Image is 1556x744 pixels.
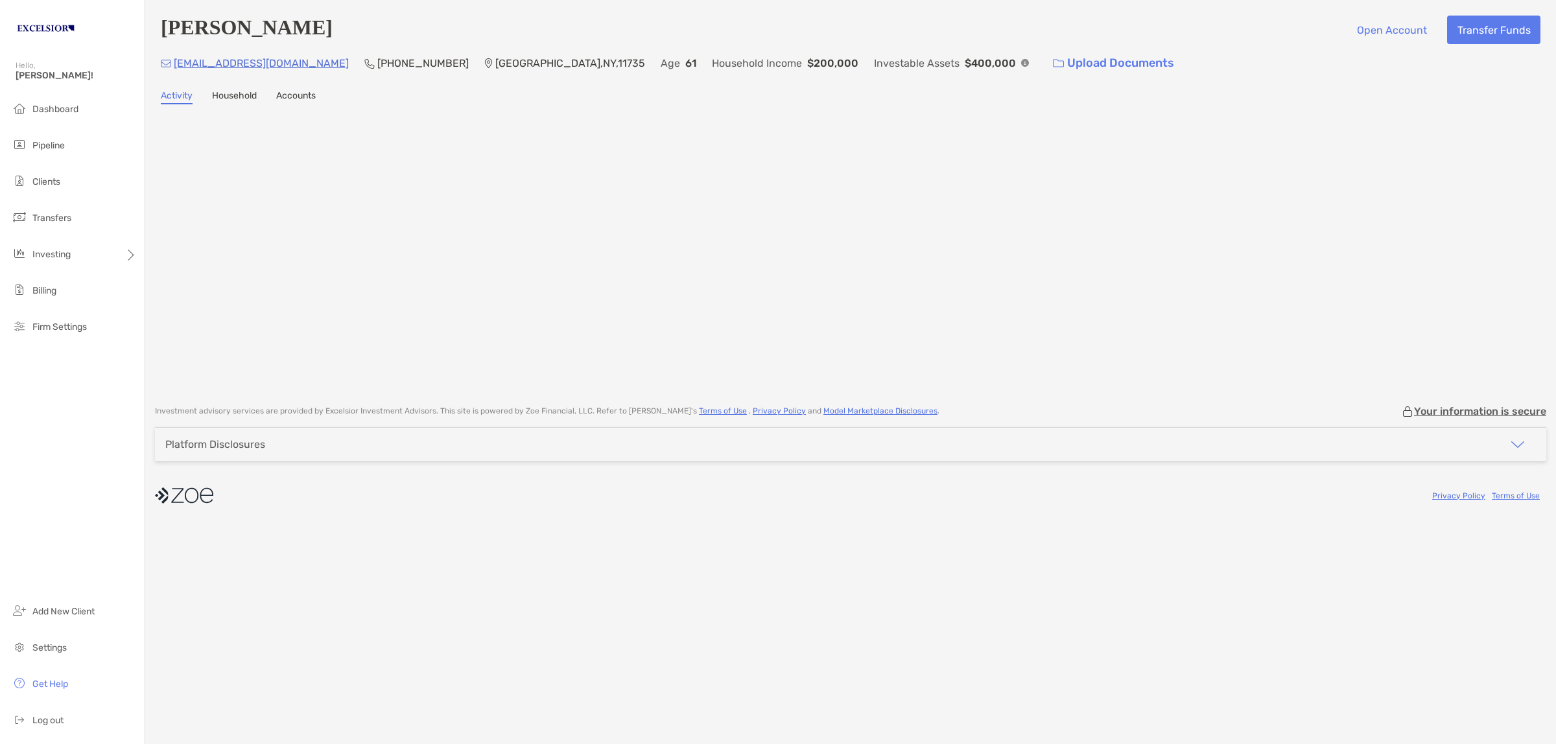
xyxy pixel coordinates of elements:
[1492,491,1540,500] a: Terms of Use
[32,213,71,224] span: Transfers
[32,715,64,726] span: Log out
[32,176,60,187] span: Clients
[1021,59,1029,67] img: Info Icon
[16,5,76,52] img: Zoe Logo
[1347,16,1437,44] button: Open Account
[32,285,56,296] span: Billing
[1447,16,1540,44] button: Transfer Funds
[32,606,95,617] span: Add New Client
[165,438,265,450] div: Platform Disclosures
[161,16,333,44] h4: [PERSON_NAME]
[1432,491,1485,500] a: Privacy Policy
[753,406,806,415] a: Privacy Policy
[807,55,858,71] p: $200,000
[32,249,71,260] span: Investing
[12,246,27,261] img: investing icon
[12,100,27,116] img: dashboard icon
[12,173,27,189] img: clients icon
[1053,59,1064,68] img: button icon
[161,60,171,67] img: Email Icon
[32,104,78,115] span: Dashboard
[155,406,939,416] p: Investment advisory services are provided by Excelsior Investment Advisors . This site is powered...
[12,318,27,334] img: firm-settings icon
[212,90,257,104] a: Household
[965,55,1016,71] p: $400,000
[32,140,65,151] span: Pipeline
[16,70,137,81] span: [PERSON_NAME]!
[12,209,27,225] img: transfers icon
[12,639,27,655] img: settings icon
[661,55,680,71] p: Age
[12,137,27,152] img: pipeline icon
[364,58,375,69] img: Phone Icon
[484,58,493,69] img: Location Icon
[712,55,802,71] p: Household Income
[12,282,27,297] img: billing icon
[161,90,193,104] a: Activity
[495,55,645,71] p: [GEOGRAPHIC_DATA] , NY , 11735
[823,406,937,415] a: Model Marketplace Disclosures
[1044,49,1183,77] a: Upload Documents
[874,55,960,71] p: Investable Assets
[1414,405,1546,417] p: Your information is secure
[685,55,696,71] p: 61
[377,55,469,71] p: [PHONE_NUMBER]
[12,603,27,618] img: add_new_client icon
[32,321,87,332] span: Firm Settings
[174,55,349,71] p: [EMAIL_ADDRESS][DOMAIN_NAME]
[12,712,27,727] img: logout icon
[155,481,213,510] img: company logo
[276,90,316,104] a: Accounts
[699,406,747,415] a: Terms of Use
[1510,437,1526,452] img: icon arrow
[32,642,67,653] span: Settings
[12,675,27,691] img: get-help icon
[32,679,68,690] span: Get Help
